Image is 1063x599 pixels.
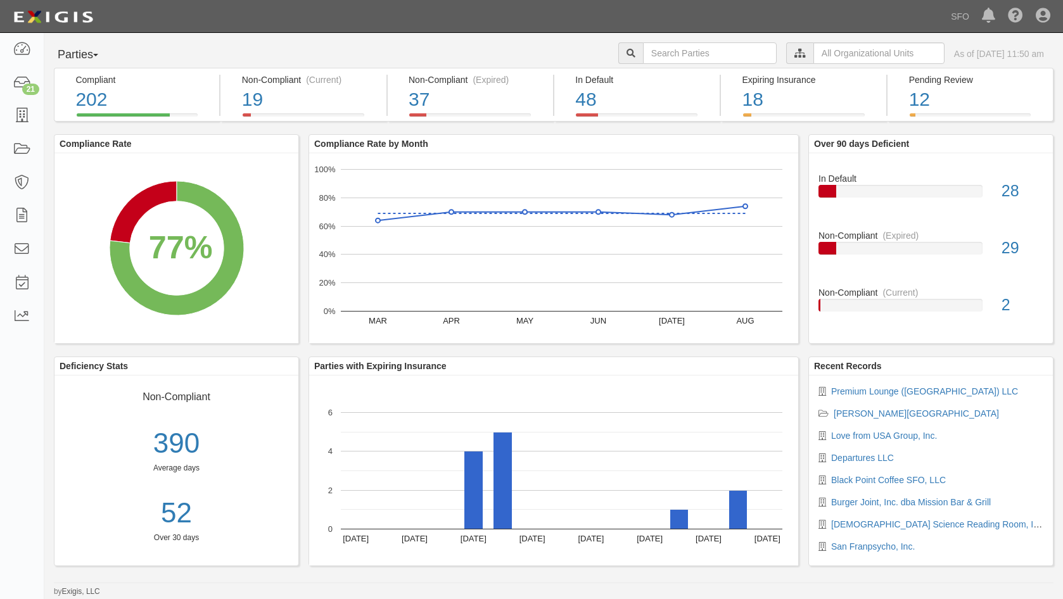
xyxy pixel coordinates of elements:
input: All Organizational Units [813,42,945,64]
text: [DATE] [696,534,722,543]
a: Compliant202 [54,113,219,123]
b: Parties with Expiring Insurance [314,361,447,371]
b: Deficiency Stats [60,361,128,371]
a: Premium Lounge ([GEOGRAPHIC_DATA]) LLC [831,386,1018,396]
a: Pending Review12 [888,113,1053,123]
div: 390 [54,424,298,463]
text: AUG [736,316,754,325]
a: Non-Compliant(Current)19 [220,113,386,123]
text: [DATE] [659,316,685,325]
a: In Default48 [554,113,720,123]
div: 202 [75,86,210,113]
div: (Current) [882,286,918,299]
div: Non-Compliant (Current) [242,73,377,86]
div: Non-Compliant [64,385,289,405]
a: [DEMOGRAPHIC_DATA] Science Reading Room, Inc. [831,519,1045,529]
a: Exigis, LLC [62,587,100,596]
text: 100% [314,165,336,174]
text: 60% [319,221,335,230]
input: Search Parties [643,42,777,64]
text: [DATE] [578,534,604,543]
div: Over 30 days [54,533,298,543]
text: [DATE] [637,534,663,543]
div: Average days [54,463,298,474]
text: [DATE] [754,534,780,543]
text: 6 [328,408,333,417]
text: 0 [328,524,333,534]
a: Black Point Coffee SFO, LLC [831,475,946,485]
i: Help Center - Complianz [1008,9,1023,24]
a: Expiring Insurance18 [721,113,886,123]
div: Pending Review [909,73,1043,86]
div: 19 [242,86,377,113]
a: 52 [54,493,298,533]
text: MAY [516,316,534,325]
b: Compliance Rate [60,139,132,149]
div: 29 [992,237,1053,260]
a: Burger Joint, Inc. dba Mission Bar & Grill [831,497,991,507]
div: Expiring Insurance [742,73,877,86]
text: [DATE] [519,534,545,543]
text: APR [443,316,460,325]
div: 37 [409,86,544,113]
div: (Current) [306,73,341,86]
text: [DATE] [461,534,487,543]
b: Over 90 days Deficient [814,139,909,149]
a: San Franpsycho, Inc. [831,541,915,552]
a: SFO [945,4,976,29]
text: 4 [328,446,333,456]
div: Non-Compliant [809,229,1053,242]
small: by [54,586,100,597]
text: [DATE] [402,534,428,543]
div: Non-Compliant [809,286,1053,299]
a: Love from USA Group, Inc. [831,431,937,441]
text: 2 [328,485,333,495]
svg: A chart. [54,153,298,343]
div: Compliant [75,73,210,86]
div: 21 [22,84,39,95]
a: Non-Compliant(Current)2 [818,286,1043,324]
div: 12 [909,86,1043,113]
div: 48 [575,86,710,113]
button: Parties [54,42,149,68]
div: As of [DATE] 11:50 am [954,47,1044,60]
img: logo-5460c22ac91f19d4615b14bd174203de0afe785f0fc80cf4dbbc73dc1793850b.png [10,6,97,28]
div: (Expired) [882,229,919,242]
b: Compliance Rate by Month [314,139,428,149]
text: MAR [369,316,387,325]
svg: A chart. [309,153,798,343]
text: 20% [319,278,335,287]
a: Non-Compliant(Expired)37 [388,113,553,123]
text: [DATE] [343,534,369,543]
div: 28 [992,180,1053,203]
text: 0% [324,306,336,316]
div: 18 [742,86,877,113]
text: 80% [319,193,335,203]
text: 40% [319,249,335,259]
div: 77% [149,225,213,270]
div: Non-Compliant (Expired) [409,73,544,86]
text: JUN [590,316,606,325]
a: [PERSON_NAME][GEOGRAPHIC_DATA] [834,408,999,419]
a: Non-Compliant(Expired)29 [818,229,1043,286]
svg: A chart. [309,375,798,565]
a: In Default28 [818,163,1043,229]
a: Departures LLC [831,453,894,463]
div: In Default [575,73,710,86]
b: Recent Records [814,361,882,371]
div: In Default [809,163,1053,185]
div: 2 [992,294,1053,317]
div: (Expired) [473,73,509,86]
